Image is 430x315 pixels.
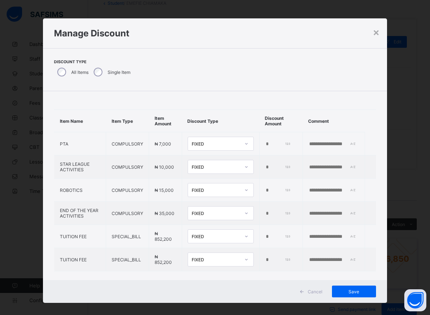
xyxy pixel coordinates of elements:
td: END OF THE YEAR ACTIVITIES [54,202,106,225]
td: STAR LEAGUE ACTIVITIES [54,155,106,179]
span: ₦ 852,200 [155,231,172,242]
div: FIXED [192,141,240,147]
div: FIXED [192,211,240,216]
div: FIXED [192,234,240,239]
span: Save [337,289,371,294]
label: All Items [71,69,88,75]
div: FIXED [192,187,240,193]
td: TUITION FEE [54,225,106,248]
div: FIXED [192,257,240,262]
th: Item Amount [149,110,182,132]
td: COMPULSORY [106,155,149,179]
span: ₦ 7,000 [155,141,171,147]
th: Discount Type [182,110,259,132]
span: ₦ 35,000 [155,211,174,216]
span: ₦ 15,000 [155,187,174,193]
div: FIXED [192,164,240,170]
th: Discount Amount [259,110,303,132]
span: Discount Type [54,60,132,64]
span: ₦ 10,000 [155,164,174,170]
td: ROBOTICS [54,179,106,202]
td: PTA [54,132,106,155]
td: COMPULSORY [106,202,149,225]
span: Cancel [308,289,322,294]
td: COMPULSORY [106,179,149,202]
span: ₦ 852,200 [155,254,172,265]
button: Open asap [404,289,426,311]
th: Item Type [106,110,149,132]
th: Item Name [54,110,106,132]
h1: Manage Discount [54,28,376,39]
label: Single Item [108,69,130,75]
td: SPECIAL_BILL [106,225,149,248]
td: SPECIAL_BILL [106,248,149,271]
td: COMPULSORY [106,132,149,155]
td: TUITION FEE [54,248,106,271]
th: Comment [303,110,365,132]
div: × [373,26,380,38]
